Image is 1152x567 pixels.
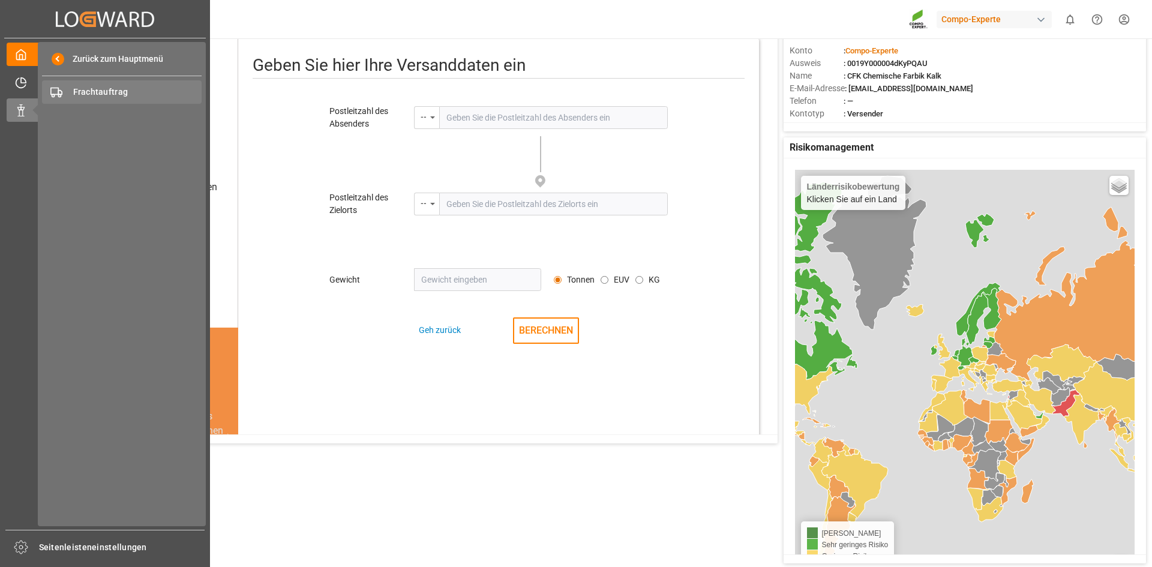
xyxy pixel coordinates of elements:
font: Compo-Experte [941,14,1001,24]
button: Menü öffnen [414,106,439,129]
div: Menü-Schaltfläche [414,193,439,215]
font: E-Mail-Adresse [790,83,845,93]
font: Frachtauftrag [73,87,128,97]
img: Screenshot%202023-09-29%20at%2010.02.21.png_1712312052.png [909,9,928,30]
font: [PERSON_NAME] [822,529,881,538]
font: -- [421,113,427,121]
font: Name [790,71,812,80]
button: 0 neue Benachrichtigungen anzeigen [1057,6,1084,33]
font: Sehr geringes Risiko [822,541,889,549]
font: Seitenleisteneinstellungen [39,542,147,552]
a: Zeitfensterverwaltung [7,70,203,94]
button: Compo-Experte [937,8,1057,31]
a: Mein Cockpit [7,43,203,66]
font: Kontotyp [790,109,824,118]
a: Frachtauftrag [42,80,202,104]
button: Hilfecenter [1084,6,1111,33]
font: EUV [614,275,629,284]
font: Geh zurück [419,325,461,335]
font: : CFK Chemische Farbik Kalk [844,71,941,80]
font: : [EMAIL_ADDRESS][DOMAIN_NAME] [845,84,973,93]
font: BERECHNEN [519,325,573,336]
font: Tonnen [567,275,595,284]
font: : 0019Y000004dKyPQAU [844,59,928,68]
font: KG [649,275,660,284]
button: BERECHNEN [513,317,579,344]
font: Telefon [790,96,817,106]
input: Geben Sie die Postleitzahl des Zielorts ein [439,193,668,215]
input: Geben Sie die Postleitzahl des Absenders ein [439,106,668,129]
input: Durchschnittliches Behältergewicht [635,276,643,284]
input: Durchschnittliches Behältergewicht [601,276,608,284]
font: Geben Sie hier Ihre Versanddaten ein [253,55,526,75]
button: nächste Folie / nächstes Element [221,395,238,481]
font: Risikomanagement [790,142,874,153]
a: Ebenen [1109,176,1129,195]
button: Menü öffnen [414,193,439,215]
input: Durchschnittliches Behältergewicht [554,276,562,284]
font: : Versender [844,109,883,118]
font: Konto [790,46,812,55]
font: -- [421,199,427,208]
font: Compo-Experte [845,46,898,55]
font: Gewicht [329,275,360,284]
input: Gewicht eingeben [414,268,541,291]
font: Ausweis [790,58,821,68]
div: Menü-Schaltfläche [414,106,439,129]
font: Klicken Sie auf ein Land [807,194,897,204]
font: Postleitzahl des Zielorts [329,193,390,215]
font: : [844,46,845,55]
font: Länderrisikobewertung [807,182,900,191]
font: Zurück zum Hauptmenü [73,54,163,64]
font: Postleitzahl des Absenders [329,106,390,128]
font: Geringes Risiko [822,552,873,560]
font: : — [844,97,853,106]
